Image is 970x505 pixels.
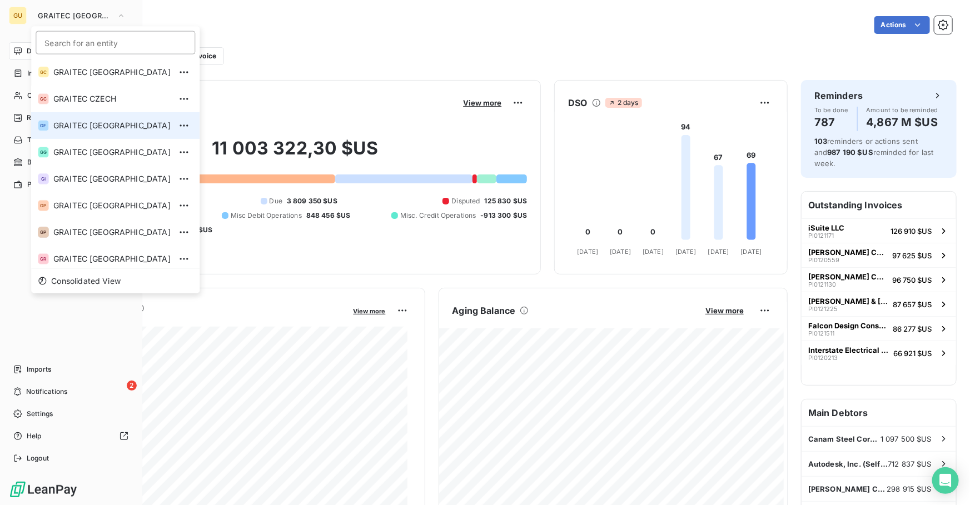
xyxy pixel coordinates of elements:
h6: Reminders [814,89,863,102]
span: Bank [27,157,44,167]
span: Due [270,196,282,206]
span: Imports [27,364,51,374]
div: GG [38,147,49,158]
span: 1 097 500 $US [881,434,932,443]
button: Falcon Design ConsultantsPI012151186 277 $US [802,316,956,341]
span: Help [27,431,42,441]
span: View more [705,306,744,315]
span: -913 300 $US [481,211,528,221]
span: 126 910 $US [891,227,932,236]
span: PI0121225 [808,306,838,312]
span: PI0121171 [808,232,834,239]
button: View more [460,98,505,108]
tspan: [DATE] [708,248,729,256]
button: iSuite LLCPI0121171126 910 $US [802,218,956,243]
button: [PERSON_NAME] ConstructionPI012055997 625 $US [802,243,956,267]
span: Notifications [26,387,67,397]
span: GRAITEC [GEOGRAPHIC_DATA] [53,253,171,264]
tspan: [DATE] [675,248,697,256]
button: View more [350,306,389,316]
div: GP [38,227,49,238]
span: [PERSON_NAME] & [PERSON_NAME] Construction [808,297,888,306]
span: GRAITEC [GEOGRAPHIC_DATA] [38,11,112,20]
tspan: [DATE] [741,248,762,256]
a: Help [9,427,133,445]
div: GC [38,93,49,104]
span: Reminders [27,113,61,123]
span: [PERSON_NAME] Construction [808,272,888,281]
span: Misc. Credit Operations [400,211,476,221]
h6: Outstanding Invoices [802,192,956,218]
span: 96 750 $US [892,276,932,284]
img: Logo LeanPay [9,481,78,498]
div: GC [38,67,49,78]
span: GRAITEC [GEOGRAPHIC_DATA] [53,227,171,238]
span: 848 456 $US [306,211,351,221]
span: 66 921 $US [893,349,932,358]
span: 298 915 $US [887,484,932,493]
span: Clients [27,91,49,101]
div: GP [38,200,49,211]
span: Amount to be reminded [867,107,938,113]
span: 3 809 350 $US [287,196,337,206]
span: Payments [27,179,59,189]
span: View more [463,98,501,107]
span: Canam Steel Corporation ([GEOGRAPHIC_DATA]) [808,434,881,443]
h6: Aging Balance [452,304,516,317]
h6: DSO [568,96,587,109]
button: Interstate Electrical ServicesPI012021366 921 $US [802,341,956,365]
div: GF [38,120,49,131]
span: GRAITEC [GEOGRAPHIC_DATA] [53,173,171,184]
span: 87 657 $US [893,300,932,309]
tspan: [DATE] [578,248,599,256]
span: Monthly Revenue [63,315,346,327]
span: Logout [27,453,49,463]
span: [PERSON_NAME] Construction [808,248,888,257]
span: 125 830 $US [485,196,528,206]
span: iSuite LLC [808,223,844,232]
span: To be done [814,107,848,113]
span: 2 days [605,98,642,108]
span: [PERSON_NAME] Construction [808,484,887,493]
span: Falcon Design Consultants [808,321,888,330]
span: reminders or actions sent and reminded for last week. [814,137,934,168]
h4: 4,867 M $US [867,113,938,131]
span: Consolidated View [51,276,121,287]
span: GRAITEC [GEOGRAPHIC_DATA] [53,120,171,131]
div: GR [38,253,49,264]
button: Actions [874,16,930,34]
h6: Main Debtors [802,399,956,426]
span: Autodesk, Inc. (Self Bill) [808,459,888,468]
span: Settings [27,409,53,419]
span: Disputed [451,196,480,206]
div: GU [9,7,27,24]
span: 2 [127,381,137,391]
input: placeholder [36,31,195,54]
span: 987 190 $US [827,148,873,157]
span: GRAITEC CZECH [53,93,171,104]
span: View more [354,307,386,315]
h2: 11 003 322,30 $US [63,137,527,171]
button: [PERSON_NAME] ConstructionPI012113096 750 $US [802,267,956,292]
span: 86 277 $US [893,324,932,333]
button: [PERSON_NAME] & [PERSON_NAME] ConstructionPI012122587 657 $US [802,292,956,316]
span: PI0120213 [808,354,838,361]
span: GRAITEC [GEOGRAPHIC_DATA] [53,147,171,158]
h4: 787 [814,113,848,131]
span: PI0121511 [808,330,834,337]
tspan: [DATE] [610,248,631,256]
span: Invoices [27,68,54,78]
span: PI0121130 [808,281,836,288]
span: Misc Debit Operations [231,211,302,221]
div: GI [38,173,49,184]
span: 103 [814,137,827,146]
span: 97 625 $US [892,251,932,260]
div: Open Intercom Messenger [932,467,959,494]
span: 712 837 $US [888,459,932,468]
span: Dashboard [27,46,62,56]
span: GRAITEC [GEOGRAPHIC_DATA] [53,67,171,78]
tspan: [DATE] [643,248,664,256]
button: View more [702,306,747,316]
span: GRAITEC [GEOGRAPHIC_DATA] [53,200,171,211]
span: PI0120559 [808,257,839,263]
